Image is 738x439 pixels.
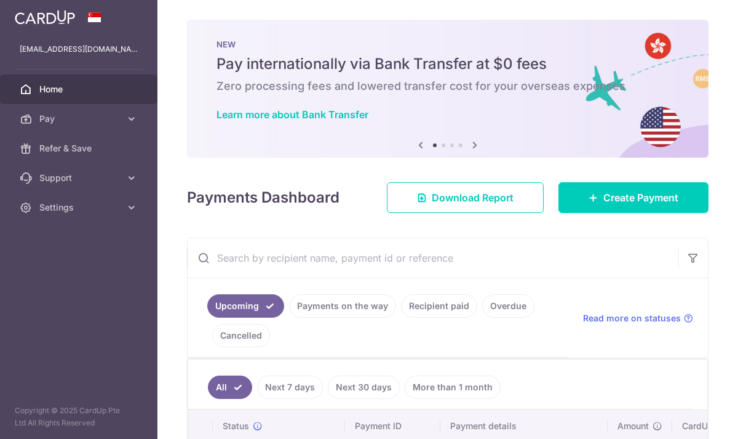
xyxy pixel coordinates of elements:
[432,190,514,205] span: Download Report
[188,238,678,278] input: Search by recipient name, payment id or reference
[328,376,400,399] a: Next 30 days
[387,182,544,213] a: Download Report
[558,182,708,213] a: Create Payment
[216,108,368,121] a: Learn more about Bank Transfer
[187,187,339,209] h4: Payments Dashboard
[482,294,534,318] a: Overdue
[617,420,649,432] span: Amount
[216,54,679,74] h5: Pay internationally via Bank Transfer at $0 fees
[208,376,252,399] a: All
[212,324,270,347] a: Cancelled
[223,420,249,432] span: Status
[39,201,121,214] span: Settings
[39,83,121,95] span: Home
[216,39,679,49] p: NEW
[207,294,284,318] a: Upcoming
[39,172,121,184] span: Support
[187,20,708,158] img: Bank transfer banner
[682,420,729,432] span: CardUp fee
[401,294,477,318] a: Recipient paid
[39,113,121,125] span: Pay
[289,294,396,318] a: Payments on the way
[583,312,681,324] span: Read more on statuses
[583,312,693,324] a: Read more on statuses
[15,10,75,25] img: CardUp
[405,376,501,399] a: More than 1 month
[603,190,678,205] span: Create Payment
[20,43,138,55] p: [EMAIL_ADDRESS][DOMAIN_NAME]
[216,79,679,94] h6: Zero processing fees and lowered transfer cost for your overseas expenses
[257,376,323,399] a: Next 7 days
[39,142,121,155] span: Refer & Save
